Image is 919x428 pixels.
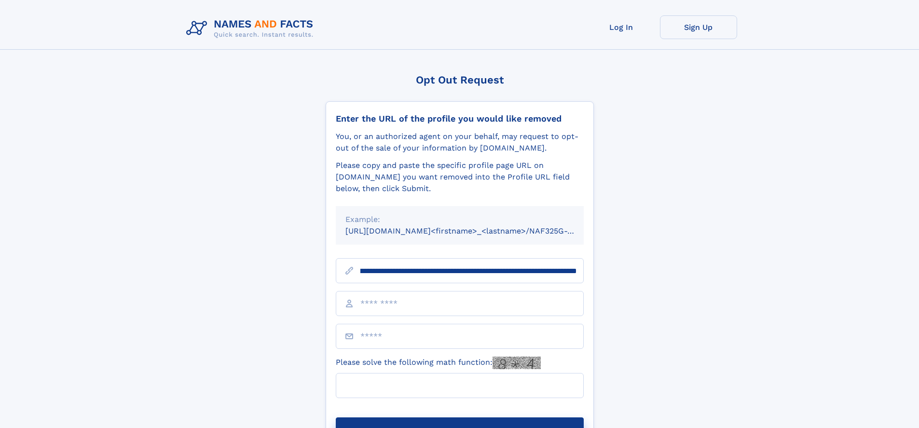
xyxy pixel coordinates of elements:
[345,214,574,225] div: Example:
[336,160,584,194] div: Please copy and paste the specific profile page URL on [DOMAIN_NAME] you want removed into the Pr...
[326,74,594,86] div: Opt Out Request
[336,113,584,124] div: Enter the URL of the profile you would like removed
[336,357,541,369] label: Please solve the following math function:
[182,15,321,41] img: Logo Names and Facts
[660,15,737,39] a: Sign Up
[583,15,660,39] a: Log In
[336,131,584,154] div: You, or an authorized agent on your behalf, may request to opt-out of the sale of your informatio...
[345,226,602,235] small: [URL][DOMAIN_NAME]<firstname>_<lastname>/NAF325G-xxxxxxxx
